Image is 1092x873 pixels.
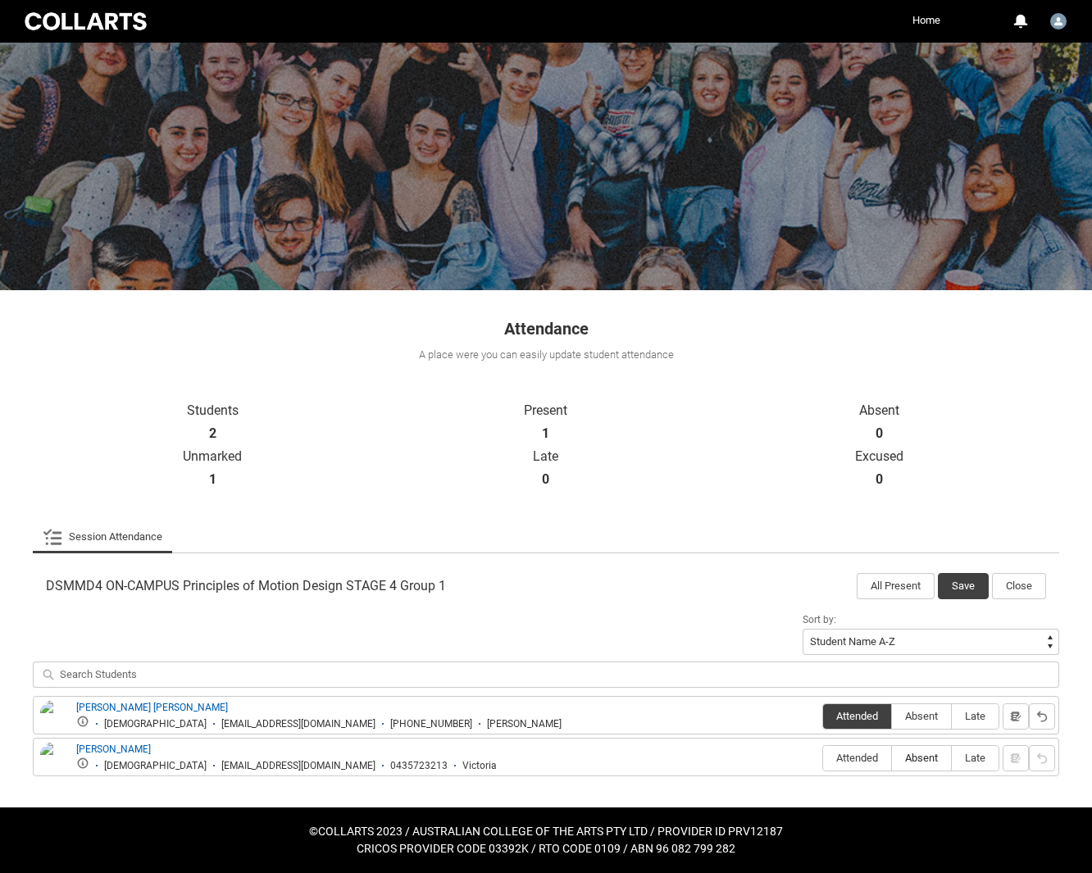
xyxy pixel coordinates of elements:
[40,700,66,736] img: Jennifer Britney
[1003,703,1029,730] button: Notes
[390,718,472,730] div: [PHONE_NUMBER]
[504,319,589,339] span: Attendance
[487,718,562,730] div: [PERSON_NAME]
[542,471,549,488] strong: 0
[104,718,207,730] div: [DEMOGRAPHIC_DATA]
[857,573,935,599] button: All Present
[221,760,375,772] div: [EMAIL_ADDRESS][DOMAIN_NAME]
[1046,7,1071,33] button: User Profile Juliet.Rowe
[892,710,951,722] span: Absent
[803,614,836,625] span: Sort by:
[712,402,1046,419] p: Absent
[462,760,497,772] div: Victoria
[892,752,951,764] span: Absent
[1029,703,1055,730] button: Reset
[76,743,151,755] a: [PERSON_NAME]
[1050,13,1067,30] img: Juliet.Rowe
[43,521,162,553] a: Session Attendance
[542,425,549,442] strong: 1
[823,710,891,722] span: Attended
[380,448,713,465] p: Late
[823,752,891,764] span: Attended
[33,662,1059,688] input: Search Students
[33,521,172,553] li: Session Attendance
[76,702,228,713] a: [PERSON_NAME] [PERSON_NAME]
[46,402,380,419] p: Students
[952,752,999,764] span: Late
[104,760,207,772] div: [DEMOGRAPHIC_DATA]
[209,425,216,442] strong: 2
[40,742,66,778] img: Victoria Puyat
[876,471,883,488] strong: 0
[390,760,448,772] div: 0435723213
[221,718,375,730] div: [EMAIL_ADDRESS][DOMAIN_NAME]
[938,573,989,599] button: Save
[46,578,446,594] span: DSMMD4 ON-CAMPUS Principles of Motion Design STAGE 4 Group 1
[1029,745,1055,771] button: Reset
[992,573,1046,599] button: Close
[209,471,216,488] strong: 1
[46,448,380,465] p: Unmarked
[31,347,1061,363] div: A place were you can easily update student attendance
[712,448,1046,465] p: Excused
[952,710,999,722] span: Late
[380,402,713,419] p: Present
[908,8,944,33] a: Home
[876,425,883,442] strong: 0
